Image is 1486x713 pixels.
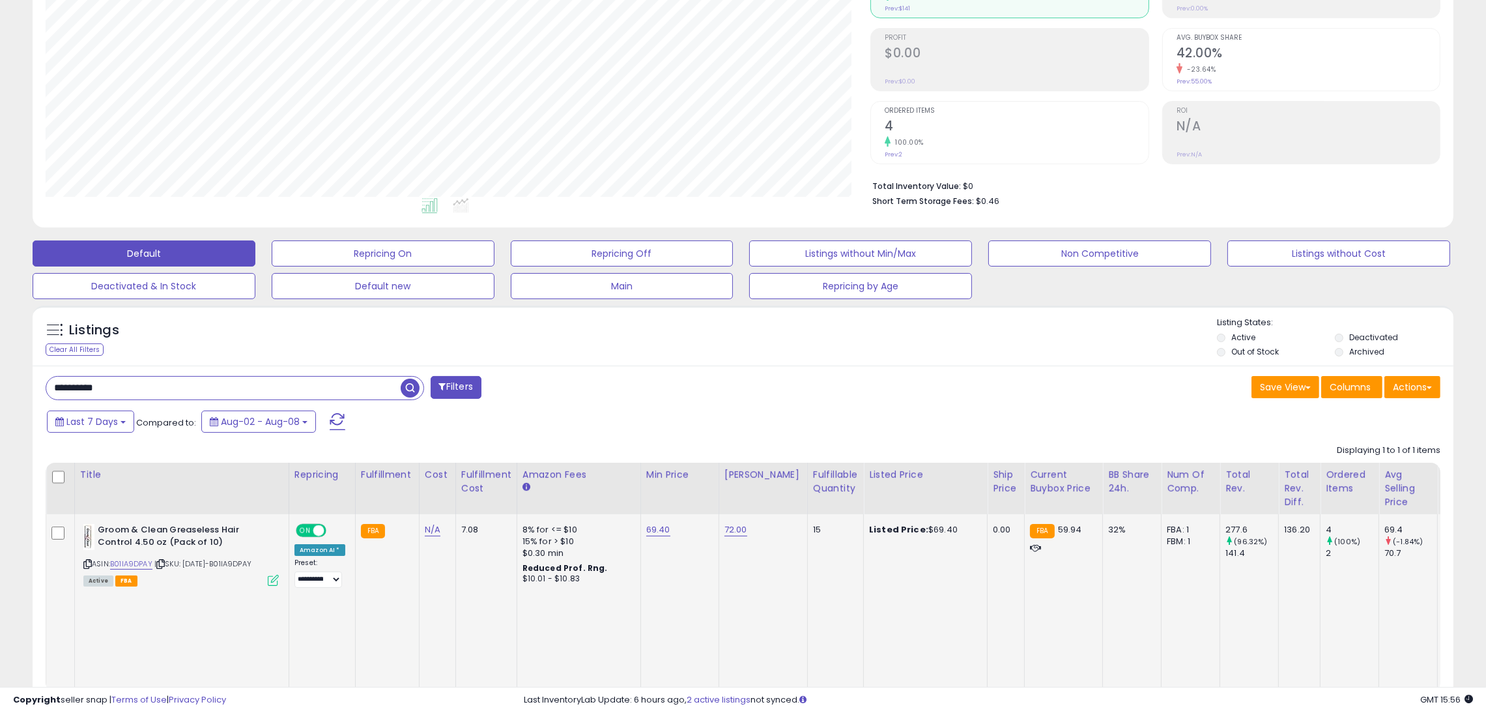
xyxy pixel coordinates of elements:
p: Listing States: [1217,317,1453,329]
div: BB Share 24h. [1108,468,1156,495]
a: 72.00 [724,523,747,536]
b: Listed Price: [869,523,928,536]
div: 2 [1326,547,1379,559]
small: (100%) [1334,536,1360,547]
h2: 42.00% [1177,46,1440,63]
span: Profit [885,35,1148,42]
span: 2025-08-17 15:56 GMT [1420,693,1473,706]
button: Repricing Off [511,240,734,267]
small: Prev: $0.00 [885,78,915,85]
span: $0.46 [976,195,999,207]
div: 15% for > $10 [522,536,631,547]
span: Columns [1330,381,1371,394]
div: 70.7 [1384,547,1437,559]
div: Last InventoryLab Update: 6 hours ago, not synced. [524,694,1473,706]
div: 15 [813,524,853,536]
small: 100.00% [891,138,924,147]
div: 136.20 [1284,524,1310,536]
div: Avg Selling Price [1384,468,1432,509]
button: Actions [1384,376,1440,398]
small: (-1.84%) [1393,536,1423,547]
div: Title [80,468,283,482]
div: Amazon AI * [294,544,345,556]
div: Num of Comp. [1167,468,1214,495]
h5: Listings [69,321,119,340]
div: ASIN: [83,524,279,585]
button: Filters [431,376,481,399]
div: $10.01 - $10.83 [522,574,631,585]
div: 69.4 [1384,524,1437,536]
small: Prev: 55.00% [1177,78,1212,85]
div: [PERSON_NAME] [724,468,802,482]
small: Prev: $141 [885,5,910,12]
button: Non Competitive [988,240,1211,267]
span: ROI [1177,108,1440,115]
div: Preset: [294,559,345,588]
li: $0 [872,177,1431,193]
div: Fulfillment Cost [461,468,511,495]
a: B01IA9DPAY [110,559,152,570]
small: Prev: 2 [885,151,902,158]
b: Groom & Clean Greaseless Hair Control 4.50 oz (Pack of 10) [98,524,256,551]
h2: $0.00 [885,46,1148,63]
div: Displaying 1 to 1 of 1 items [1337,444,1440,457]
div: Min Price [646,468,713,482]
div: Amazon Fees [522,468,635,482]
button: Listings without Cost [1227,240,1450,267]
div: $0.30 min [522,547,631,559]
b: Total Inventory Value: [872,181,961,192]
div: Cost [425,468,450,482]
div: $69.40 [869,524,977,536]
span: FBA [115,575,137,587]
button: Aug-02 - Aug-08 [201,411,316,433]
small: Amazon Fees. [522,482,530,493]
div: 0.00 [993,524,1014,536]
button: Listings without Min/Max [749,240,972,267]
label: Out of Stock [1231,346,1279,357]
div: Fulfillable Quantity [813,468,858,495]
a: N/A [425,523,440,536]
button: Default [33,240,255,267]
div: Fulfillment [361,468,414,482]
div: Total Rev. Diff. [1284,468,1315,509]
div: Total Rev. [1225,468,1273,495]
b: Short Term Storage Fees: [872,196,974,207]
small: -23.64% [1182,65,1216,74]
div: Ordered Items [1326,468,1373,495]
div: Current Buybox Price [1030,468,1097,495]
h2: 4 [885,119,1148,136]
a: 2 active listings [687,693,750,706]
img: 41yYsmEXCJL._SL40_.jpg [83,524,94,550]
div: 7.08 [461,524,507,536]
strong: Copyright [13,693,61,706]
div: 277.6 [1225,524,1278,536]
button: Last 7 Days [47,411,134,433]
a: Terms of Use [111,693,167,706]
label: Deactivated [1349,332,1398,343]
small: Prev: 0.00% [1177,5,1208,12]
button: Columns [1321,376,1382,398]
button: Default new [272,273,494,299]
span: | SKU: [DATE]-B01IA9DPAY [154,559,251,569]
button: Deactivated & In Stock [33,273,255,299]
span: All listings currently available for purchase on Amazon [83,575,113,587]
div: 32% [1108,524,1151,536]
small: (96.32%) [1234,536,1267,547]
div: FBA: 1 [1167,524,1210,536]
div: Listed Price [869,468,982,482]
small: Prev: N/A [1177,151,1202,158]
div: 8% for <= $10 [522,524,631,536]
span: 59.94 [1058,523,1082,536]
div: Ship Price [993,468,1019,495]
label: Archived [1349,346,1384,357]
div: 141.4 [1225,547,1278,559]
span: Aug-02 - Aug-08 [221,415,300,428]
div: seller snap | | [13,694,226,706]
span: Ordered Items [885,108,1148,115]
h2: N/A [1177,119,1440,136]
button: Main [511,273,734,299]
span: Compared to: [136,416,196,429]
span: OFF [324,525,345,536]
label: Active [1231,332,1255,343]
small: FBA [361,524,385,538]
